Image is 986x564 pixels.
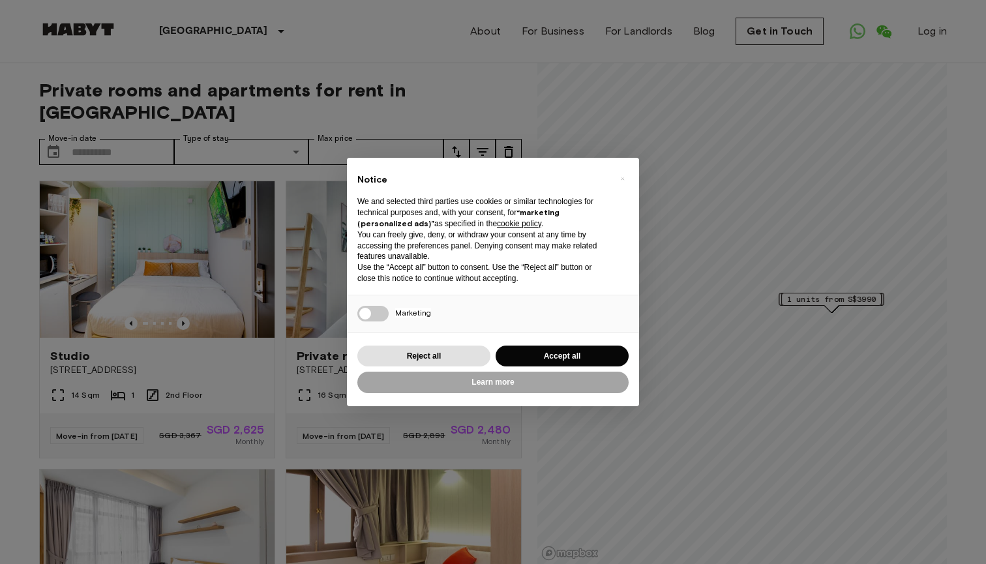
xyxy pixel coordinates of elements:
strong: “marketing (personalized ads)” [357,207,560,228]
span: × [620,171,625,186]
button: Close this notice [612,168,633,189]
a: cookie policy [497,219,541,228]
h2: Notice [357,173,608,186]
button: Reject all [357,346,490,367]
button: Learn more [357,372,629,393]
span: Marketing [395,308,431,318]
p: Use the “Accept all” button to consent. Use the “Reject all” button or close this notice to conti... [357,262,608,284]
p: We and selected third parties use cookies or similar technologies for technical purposes and, wit... [357,196,608,229]
button: Accept all [496,346,629,367]
p: You can freely give, deny, or withdraw your consent at any time by accessing the preferences pane... [357,230,608,262]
